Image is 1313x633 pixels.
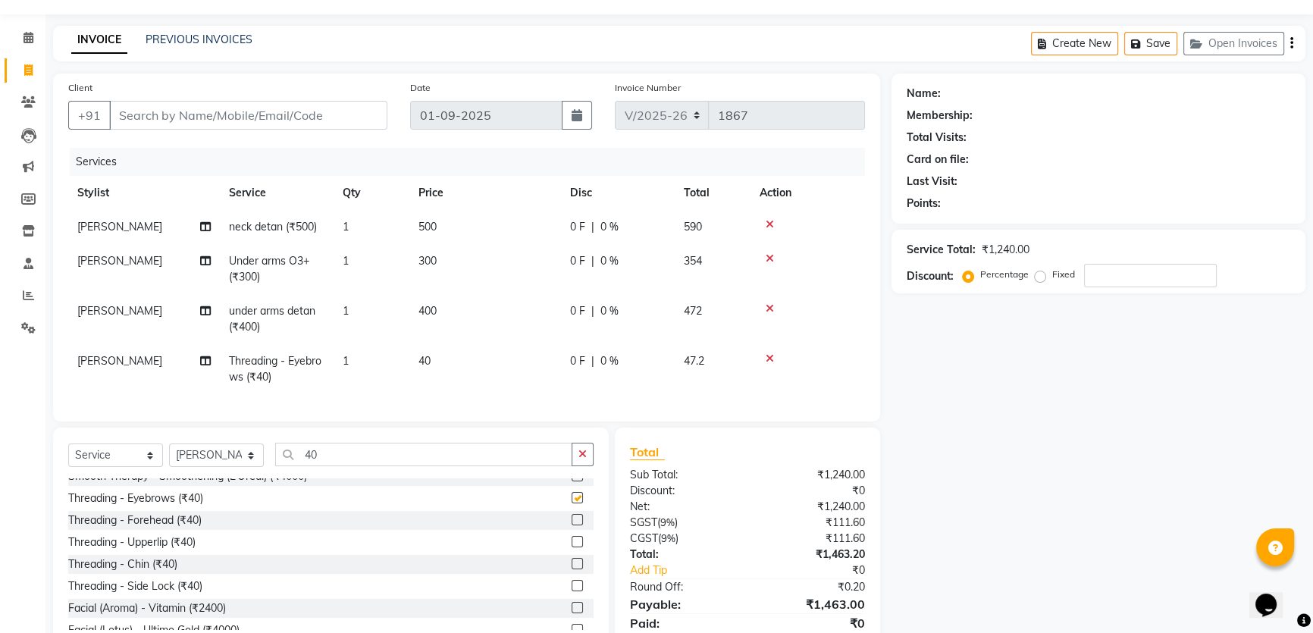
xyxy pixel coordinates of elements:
[747,531,876,547] div: ₹111.60
[591,353,594,369] span: |
[982,242,1029,258] div: ₹1,240.00
[77,354,162,368] span: [PERSON_NAME]
[619,595,747,613] div: Payable:
[71,27,127,54] a: INVOICE
[343,220,349,233] span: 1
[684,254,702,268] span: 354
[68,534,196,550] div: Threading - Upperlip (₹40)
[907,86,941,102] div: Name:
[68,556,177,572] div: Threading - Chin (₹40)
[343,304,349,318] span: 1
[600,219,619,235] span: 0 %
[769,562,876,578] div: ₹0
[980,268,1029,281] label: Percentage
[343,354,349,368] span: 1
[747,483,876,499] div: ₹0
[675,176,751,210] th: Total
[68,101,111,130] button: +91
[418,220,437,233] span: 500
[418,354,431,368] span: 40
[907,130,967,146] div: Total Visits:
[1052,268,1075,281] label: Fixed
[619,614,747,632] div: Paid:
[630,531,658,545] span: CGST
[747,467,876,483] div: ₹1,240.00
[68,490,203,506] div: Threading - Eyebrows (₹40)
[220,176,334,210] th: Service
[68,81,92,95] label: Client
[70,148,876,176] div: Services
[619,515,747,531] div: ( )
[68,578,202,594] div: Threading - Side Lock (₹40)
[619,483,747,499] div: Discount:
[660,516,675,528] span: 9%
[68,600,226,616] div: Facial (Aroma) - Vitamin (₹2400)
[146,33,252,46] a: PREVIOUS INVOICES
[600,353,619,369] span: 0 %
[684,354,704,368] span: 47.2
[661,532,675,544] span: 9%
[619,547,747,562] div: Total:
[747,499,876,515] div: ₹1,240.00
[68,176,220,210] th: Stylist
[109,101,387,130] input: Search by Name/Mobile/Email/Code
[619,579,747,595] div: Round Off:
[409,176,561,210] th: Price
[570,353,585,369] span: 0 F
[747,515,876,531] div: ₹111.60
[619,467,747,483] div: Sub Total:
[570,303,585,319] span: 0 F
[229,254,309,284] span: Under arms O3+ (₹300)
[229,220,317,233] span: neck detan (₹500)
[684,304,702,318] span: 472
[410,81,431,95] label: Date
[418,304,437,318] span: 400
[68,512,202,528] div: Threading - Forehead (₹40)
[907,268,954,284] div: Discount:
[907,152,969,168] div: Card on file:
[570,253,585,269] span: 0 F
[619,562,769,578] a: Add Tip
[619,499,747,515] div: Net:
[77,304,162,318] span: [PERSON_NAME]
[334,176,409,210] th: Qty
[615,81,681,95] label: Invoice Number
[77,254,162,268] span: [PERSON_NAME]
[619,531,747,547] div: ( )
[1183,32,1284,55] button: Open Invoices
[630,444,665,460] span: Total
[1249,572,1298,618] iframe: chat widget
[1031,32,1118,55] button: Create New
[591,253,594,269] span: |
[77,220,162,233] span: [PERSON_NAME]
[600,253,619,269] span: 0 %
[907,108,973,124] div: Membership:
[1124,32,1177,55] button: Save
[275,443,572,466] input: Search or Scan
[907,196,941,212] div: Points:
[907,174,957,190] div: Last Visit:
[561,176,675,210] th: Disc
[418,254,437,268] span: 300
[570,219,585,235] span: 0 F
[751,176,865,210] th: Action
[229,304,315,334] span: under arms detan (₹400)
[343,254,349,268] span: 1
[630,515,657,529] span: SGST
[747,595,876,613] div: ₹1,463.00
[747,579,876,595] div: ₹0.20
[591,219,594,235] span: |
[600,303,619,319] span: 0 %
[747,547,876,562] div: ₹1,463.20
[591,303,594,319] span: |
[684,220,702,233] span: 590
[747,614,876,632] div: ₹0
[229,354,321,384] span: Threading - Eyebrows (₹40)
[907,242,976,258] div: Service Total:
